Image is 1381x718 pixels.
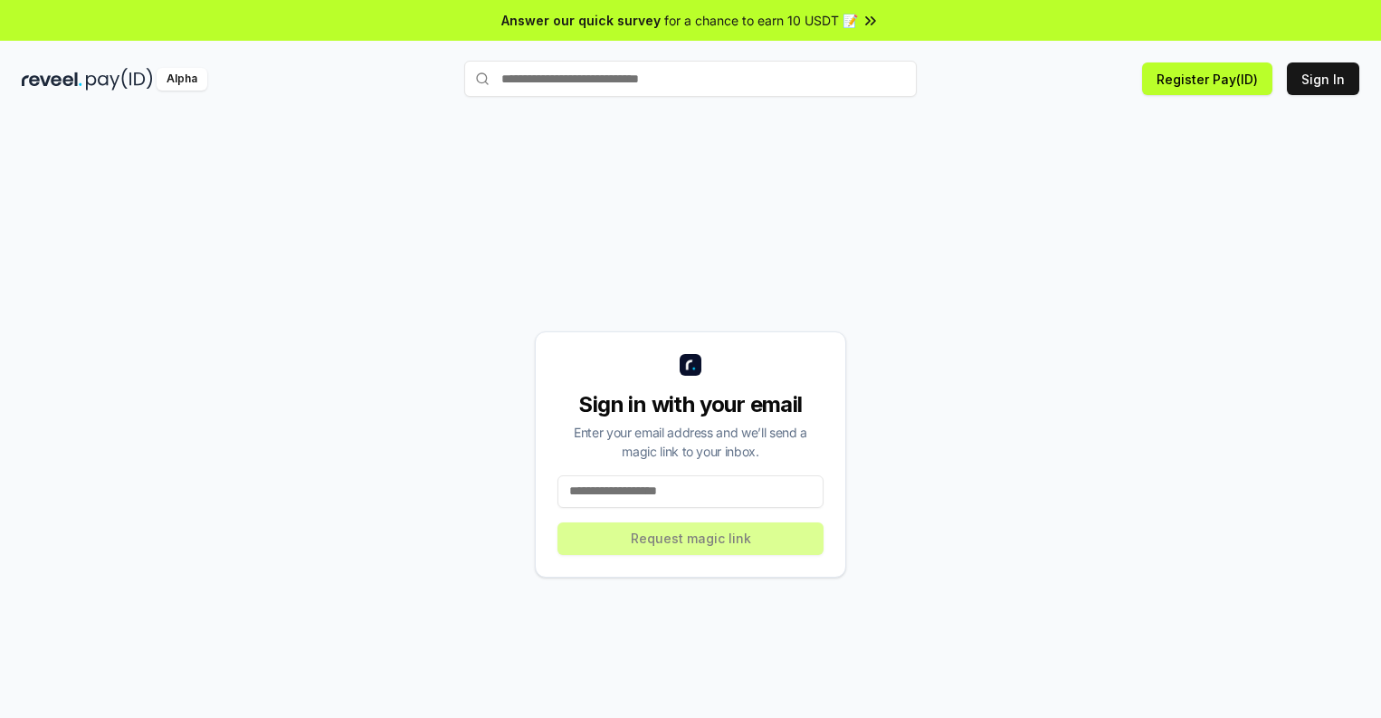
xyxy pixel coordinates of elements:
div: Alpha [157,68,207,91]
div: Sign in with your email [557,390,824,419]
img: logo_small [680,354,701,376]
div: Enter your email address and we’ll send a magic link to your inbox. [557,423,824,461]
img: reveel_dark [22,68,82,91]
button: Register Pay(ID) [1142,62,1272,95]
button: Sign In [1287,62,1359,95]
span: for a chance to earn 10 USDT 📝 [664,11,858,30]
img: pay_id [86,68,153,91]
span: Answer our quick survey [501,11,661,30]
